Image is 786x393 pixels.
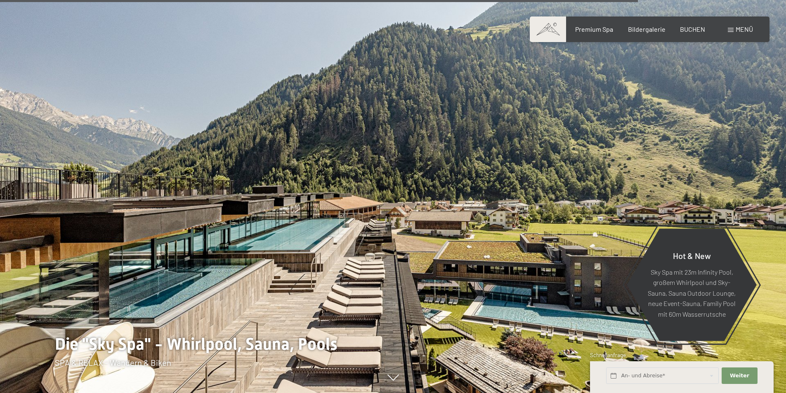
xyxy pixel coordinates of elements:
[730,372,749,379] span: Weiter
[673,250,711,260] span: Hot & New
[736,25,753,33] span: Menü
[628,25,666,33] a: Bildergalerie
[626,228,757,341] a: Hot & New Sky Spa mit 23m Infinity Pool, großem Whirlpool und Sky-Sauna, Sauna Outdoor Lounge, ne...
[575,25,613,33] a: Premium Spa
[590,352,626,358] span: Schnellanfrage
[680,25,705,33] a: BUCHEN
[722,367,757,384] button: Weiter
[647,266,736,319] p: Sky Spa mit 23m Infinity Pool, großem Whirlpool und Sky-Sauna, Sauna Outdoor Lounge, neue Event-S...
